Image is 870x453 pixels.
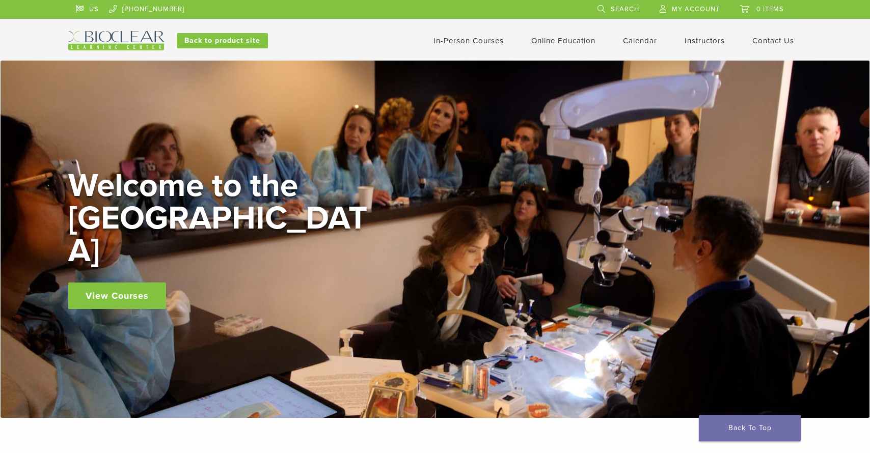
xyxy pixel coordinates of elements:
a: Online Education [531,36,595,45]
a: Calendar [623,36,657,45]
a: Instructors [685,36,725,45]
a: Back To Top [699,415,801,441]
img: Bioclear [68,31,164,50]
a: Contact Us [752,36,794,45]
span: 0 items [756,5,784,13]
a: Back to product site [177,33,268,48]
span: My Account [672,5,720,13]
a: View Courses [68,282,166,309]
h2: Welcome to the [GEOGRAPHIC_DATA] [68,169,374,267]
span: Search [611,5,639,13]
a: In-Person Courses [433,36,504,45]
